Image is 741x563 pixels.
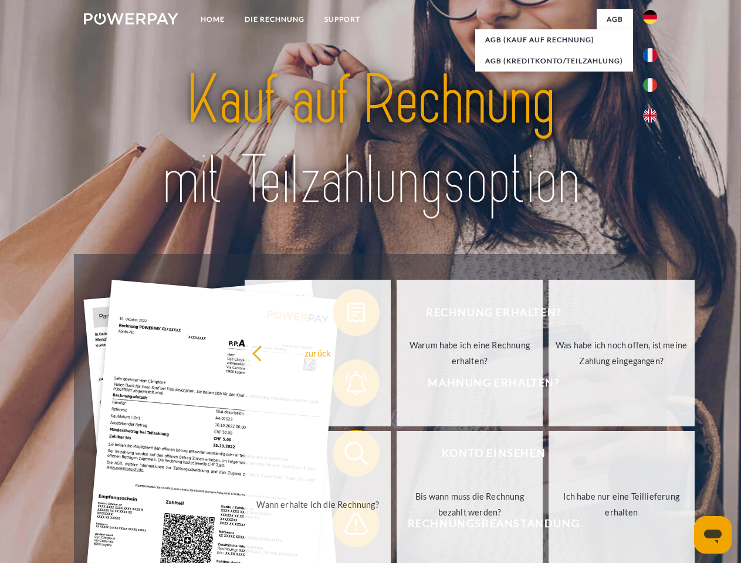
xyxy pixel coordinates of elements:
[84,13,178,25] img: logo-powerpay-white.svg
[252,345,384,361] div: zurück
[475,50,633,72] a: AGB (Kreditkonto/Teilzahlung)
[556,489,688,520] div: Ich habe nur eine Teillieferung erhalten
[404,337,536,369] div: Warum habe ich eine Rechnung erhalten?
[314,9,370,30] a: SUPPORT
[112,56,629,225] img: title-powerpay_de.svg
[252,496,384,512] div: Wann erhalte ich die Rechnung?
[235,9,314,30] a: DIE RECHNUNG
[475,29,633,50] a: AGB (Kauf auf Rechnung)
[643,48,657,62] img: fr
[556,337,688,369] div: Was habe ich noch offen, ist meine Zahlung eingegangen?
[549,280,695,426] a: Was habe ich noch offen, ist meine Zahlung eingegangen?
[643,108,657,123] img: en
[597,9,633,30] a: agb
[643,78,657,92] img: it
[694,516,732,554] iframe: Schaltfläche zum Öffnen des Messaging-Fensters
[643,10,657,24] img: de
[404,489,536,520] div: Bis wann muss die Rechnung bezahlt werden?
[191,9,235,30] a: Home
